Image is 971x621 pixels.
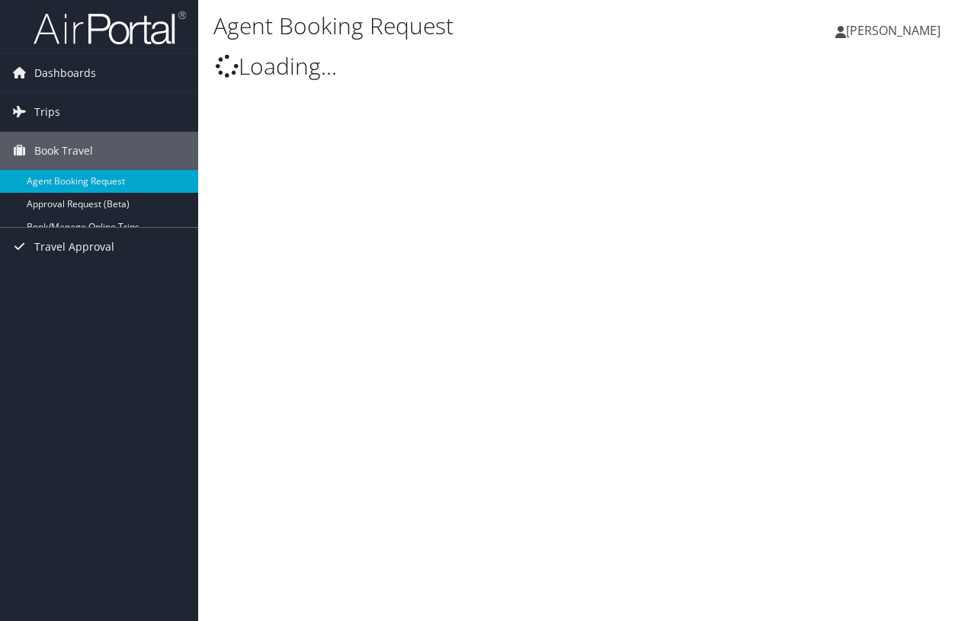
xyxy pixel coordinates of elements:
span: Travel Approval [34,228,114,266]
a: [PERSON_NAME] [835,8,956,53]
span: Book Travel [34,132,93,170]
img: airportal-logo.png [34,10,186,46]
span: Dashboards [34,54,96,92]
span: Loading... [216,50,337,82]
span: [PERSON_NAME] [846,22,941,39]
h1: Agent Booking Request [213,10,708,42]
span: Trips [34,93,60,131]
